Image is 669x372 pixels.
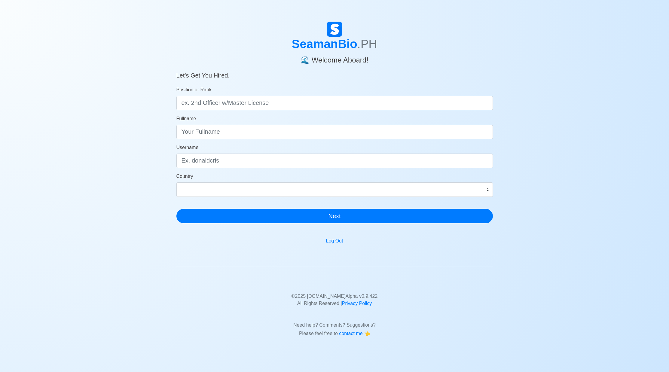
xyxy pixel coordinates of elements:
input: Your Fullname [176,125,493,139]
h5: Let’s Get You Hired. [176,65,493,79]
label: Country [176,173,193,180]
img: Logo [327,22,342,37]
span: contact me [339,331,364,336]
span: Fullname [176,116,196,121]
input: Ex. donaldcris [176,154,493,168]
span: Position or Rank [176,87,212,92]
p: Please feel free to [181,330,488,337]
h1: SeamanBio [176,37,493,51]
button: Log Out [322,235,347,247]
span: .PH [357,37,377,50]
h4: 🌊 Welcome Aboard! [176,51,493,65]
span: point [364,331,370,336]
span: Username [176,145,199,150]
input: ex. 2nd Officer w/Master License [176,96,493,110]
button: Next [176,209,493,223]
a: Privacy Policy [342,301,372,306]
p: Need help? Comments? Suggestions? [181,314,488,329]
p: © 2025 [DOMAIN_NAME] Alpha v 0.9.422 All Rights Reserved | [181,285,488,307]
